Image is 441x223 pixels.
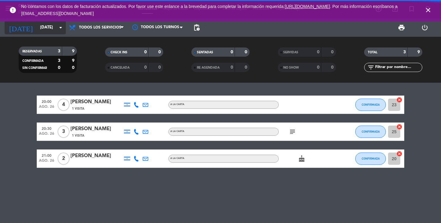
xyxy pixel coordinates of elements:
[58,49,60,53] strong: 3
[283,66,299,69] span: NO SHOW
[58,153,70,165] span: 2
[424,6,432,14] i: close
[245,50,248,54] strong: 0
[170,157,184,160] span: A LA CARTA
[39,105,54,112] span: ago. 26
[72,133,84,138] span: 1 Visita
[70,125,123,133] div: [PERSON_NAME]
[70,98,123,106] div: [PERSON_NAME]
[58,99,70,111] span: 4
[158,65,162,70] strong: 0
[72,106,84,111] span: 1 Visita
[39,132,54,139] span: ago. 26
[39,98,54,105] span: 20:00
[417,50,421,54] strong: 9
[58,66,60,70] strong: 0
[403,50,406,54] strong: 3
[362,103,380,106] span: CONFIRMADA
[289,128,296,135] i: subject
[396,124,402,130] i: cancel
[367,64,375,71] i: filter_list
[398,24,405,31] span: print
[22,50,42,53] span: RESERVADAS
[355,99,386,111] button: CONFIRMADA
[72,66,76,70] strong: 0
[111,51,127,54] span: CHECK INS
[5,21,37,34] i: [DATE]
[22,66,47,70] span: SIN CONFIRMAR
[72,49,76,53] strong: 9
[57,24,64,31] i: arrow_drop_down
[245,65,248,70] strong: 0
[72,59,76,63] strong: 9
[396,97,402,103] i: cancel
[317,50,319,54] strong: 0
[285,4,330,9] a: [URL][DOMAIN_NAME]
[144,65,147,70] strong: 0
[231,50,233,54] strong: 0
[21,4,398,16] span: No contamos con los datos de facturación actualizados. Por favor use este enlance a la brevedad p...
[39,152,54,159] span: 21:00
[58,126,70,138] span: 3
[421,24,428,31] i: power_settings_new
[368,51,377,54] span: TOTAL
[355,126,386,138] button: CONFIRMADA
[375,64,422,71] input: Filtrar por nombre...
[58,59,60,63] strong: 3
[193,24,200,31] span: pending_actions
[111,66,130,69] span: CANCELADA
[283,51,298,54] span: SERVIDAS
[396,151,402,157] i: cancel
[362,157,380,160] span: CONFIRMADA
[413,18,436,37] div: LOG OUT
[355,153,386,165] button: CONFIRMADA
[170,130,184,133] span: A LA CARTA
[317,65,319,70] strong: 0
[39,125,54,132] span: 20:30
[362,130,380,133] span: CONFIRMADA
[79,25,121,30] span: Todos los servicios
[22,59,43,62] span: CONFIRMADA
[158,50,162,54] strong: 0
[144,50,147,54] strong: 0
[197,51,213,54] span: SENTADAS
[170,103,184,106] span: A LA CARTA
[331,50,335,54] strong: 0
[298,155,305,162] i: cake
[39,159,54,166] span: ago. 26
[331,65,335,70] strong: 0
[9,6,17,14] i: error
[21,4,398,16] a: . Por más información escríbanos a [EMAIL_ADDRESS][DOMAIN_NAME]
[197,66,220,69] span: RE AGENDADA
[231,65,233,70] strong: 0
[70,152,123,160] div: [PERSON_NAME]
